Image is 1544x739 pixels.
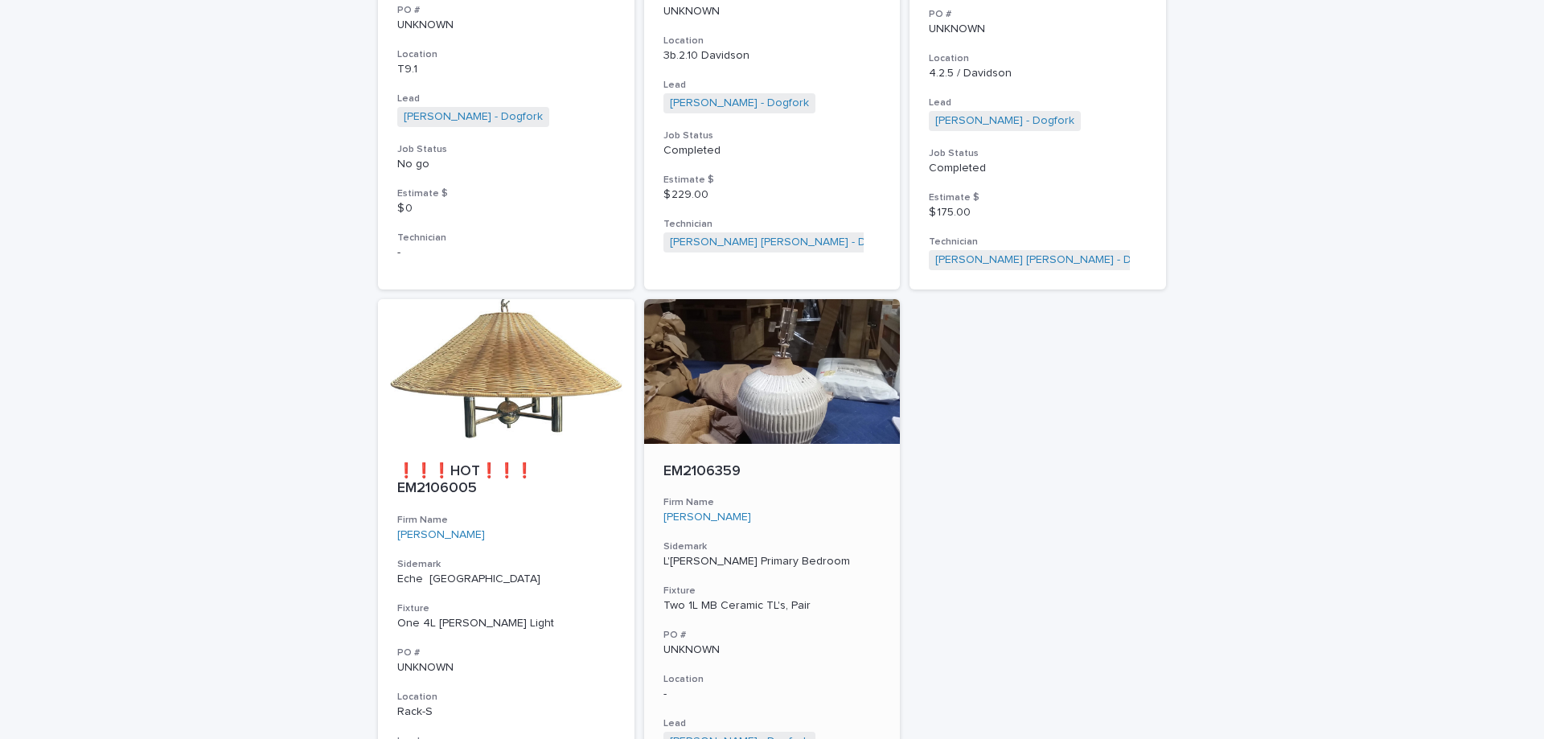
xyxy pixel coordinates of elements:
[929,52,1147,65] h3: Location
[397,202,615,216] p: $ 0
[397,158,615,171] p: No go
[663,511,751,524] a: [PERSON_NAME]
[663,49,881,63] p: 3b.2.10 Davidson
[397,48,615,61] h3: Location
[663,496,881,509] h3: Firm Name
[663,555,881,569] p: L'[PERSON_NAME] Primary Bedroom
[935,253,1230,267] a: [PERSON_NAME] [PERSON_NAME] - Dogfork - Technician
[929,8,1147,21] h3: PO #
[663,585,881,597] h3: Fixture
[397,661,615,675] p: UNKNOWN
[929,67,1147,80] p: 4.2.5 / Davidson
[397,602,615,615] h3: Fixture
[663,5,881,18] p: UNKNOWN
[397,705,615,719] p: Rack-S
[663,643,881,657] p: UNKNOWN
[663,188,881,202] p: $ 229.00
[397,691,615,704] h3: Location
[663,717,881,730] h3: Lead
[397,246,615,260] p: -
[929,147,1147,160] h3: Job Status
[663,629,881,642] h3: PO #
[663,599,881,613] div: Two 1L MB Ceramic TL's, Pair
[663,144,881,158] p: Completed
[663,673,881,686] h3: Location
[404,110,543,124] a: [PERSON_NAME] - Dogfork
[397,63,615,76] p: T9.1
[929,191,1147,204] h3: Estimate $
[670,96,809,110] a: [PERSON_NAME] - Dogfork
[663,79,881,92] h3: Lead
[663,35,881,47] h3: Location
[397,573,615,586] p: Eche [GEOGRAPHIC_DATA]
[397,4,615,17] h3: PO #
[397,187,615,200] h3: Estimate $
[397,18,615,32] p: UNKNOWN
[397,92,615,105] h3: Lead
[663,129,881,142] h3: Job Status
[397,514,615,527] h3: Firm Name
[663,218,881,231] h3: Technician
[663,540,881,553] h3: Sidemark
[663,174,881,187] h3: Estimate $
[397,558,615,571] h3: Sidemark
[929,206,1147,220] p: $ 175.00
[397,647,615,659] h3: PO #
[397,528,485,542] a: [PERSON_NAME]
[397,463,615,498] p: ❗❗❗HOT❗❗❗ EM2106005
[929,162,1147,175] p: Completed
[929,236,1147,248] h3: Technician
[663,463,881,481] p: EM2106359
[670,236,964,249] a: [PERSON_NAME] [PERSON_NAME] - Dogfork - Technician
[397,617,615,630] div: One 4L [PERSON_NAME] Light
[935,114,1074,128] a: [PERSON_NAME] - Dogfork
[929,23,1147,36] p: UNKNOWN
[397,232,615,244] h3: Technician
[397,143,615,156] h3: Job Status
[929,96,1147,109] h3: Lead
[663,688,881,701] p: -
